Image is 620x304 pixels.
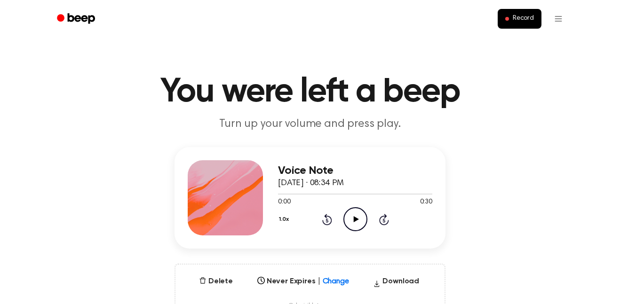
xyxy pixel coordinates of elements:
[195,276,237,287] button: Delete
[129,117,491,132] p: Turn up your volume and press play.
[513,15,534,23] span: Record
[278,179,344,187] span: [DATE] · 08:34 PM
[498,9,541,29] button: Record
[369,276,423,291] button: Download
[50,10,103,28] a: Beep
[420,197,432,207] span: 0:30
[278,197,290,207] span: 0:00
[278,164,432,177] h3: Voice Note
[547,8,570,30] button: Open menu
[278,211,292,227] button: 1.0x
[69,75,551,109] h1: You were left a beep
